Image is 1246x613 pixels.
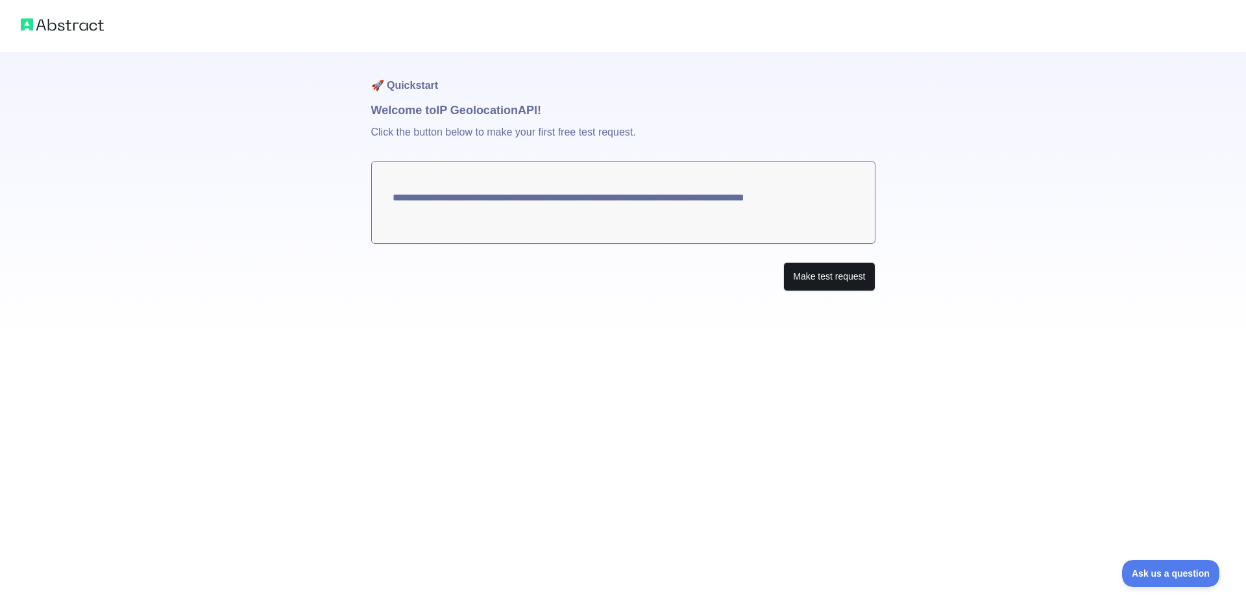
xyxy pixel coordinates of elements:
iframe: Toggle Customer Support [1122,560,1220,587]
button: Make test request [783,262,875,291]
p: Click the button below to make your first free test request. [371,119,875,161]
img: Abstract logo [21,16,104,34]
h1: 🚀 Quickstart [371,52,875,101]
h1: Welcome to IP Geolocation API! [371,101,875,119]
